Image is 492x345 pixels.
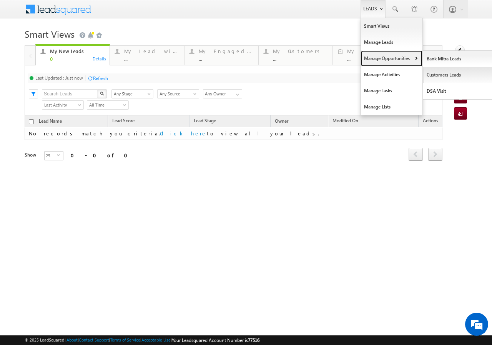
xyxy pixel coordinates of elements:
a: Last Activity [42,100,84,110]
img: d_60004797649_company_0_60004797649 [13,40,32,50]
a: Contact Support [79,337,109,342]
span: Any Stage [112,90,151,97]
input: Check all records [29,119,34,124]
a: Acceptable Use [141,337,171,342]
span: Any Source [158,90,196,97]
div: Details [92,55,107,62]
textarea: Type your message and hit 'Enter' [10,71,140,230]
input: Search Leads [42,89,98,98]
span: Smart Views [25,28,75,40]
a: Any Stage [111,89,153,98]
a: Smart Views [361,18,422,34]
span: Modified On [332,118,358,123]
a: Manage Activities [361,67,422,83]
span: Actions [419,117,442,127]
a: Terms of Service [110,337,140,342]
a: Any Source [157,89,199,98]
span: Lead Score [112,118,135,123]
a: My New Leads0Details [35,44,110,66]
span: © 2025 LeadSquared | | | | | [25,337,259,344]
a: Modified On [329,117,362,127]
a: All Time [87,100,129,110]
a: Lead Stage [190,117,220,127]
div: My Engaged Lead [199,48,254,54]
div: ... [124,56,179,62]
a: Lead Name [35,117,66,127]
a: Click here [160,130,207,137]
a: My Engaged Lead... [184,46,259,65]
div: Lead Stage Filter [111,89,153,98]
div: Minimize live chat window [126,4,145,22]
img: Search [100,92,104,95]
a: prev [409,148,423,161]
div: My New Leads [50,48,105,54]
div: ... [347,56,402,62]
span: Owner [275,118,288,124]
div: Show [25,152,38,158]
div: 0 - 0 of 0 [71,151,132,160]
span: All Time [87,102,126,108]
div: ... [199,56,254,62]
a: Lead Score [108,117,138,127]
div: Refresh [93,75,108,81]
a: Manage Opportunities [361,50,422,67]
a: Manage Leads [361,34,422,50]
div: My Customers [273,48,328,54]
a: My Lead with Pending Tasks... [110,46,184,65]
em: Start Chat [105,237,140,247]
td: No records match you criteria. to view all your leads. [25,127,442,140]
div: Owner Filter [203,89,241,98]
a: Manage Lists [361,99,422,115]
span: 25 [45,152,57,160]
div: Chat with us now [40,40,129,50]
a: My Customers... [258,46,333,65]
a: My Tasks... [332,46,407,65]
a: Show All Items [232,90,241,97]
span: 77516 [248,337,259,343]
input: Type to Search [203,89,242,98]
span: Lead Stage [194,118,216,123]
a: About [66,337,78,342]
span: Your Leadsquared Account Number is [172,337,259,343]
div: My Tasks [347,48,402,54]
div: ... [273,56,328,62]
span: select [57,153,63,157]
div: 0 [50,56,105,62]
span: Last Activity [42,102,81,108]
div: Last Updated : Just now [35,75,83,81]
a: next [428,148,442,161]
div: Lead Source Filter [157,89,199,98]
div: My Lead with Pending Tasks [124,48,179,54]
a: Manage Tasks [361,83,422,99]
